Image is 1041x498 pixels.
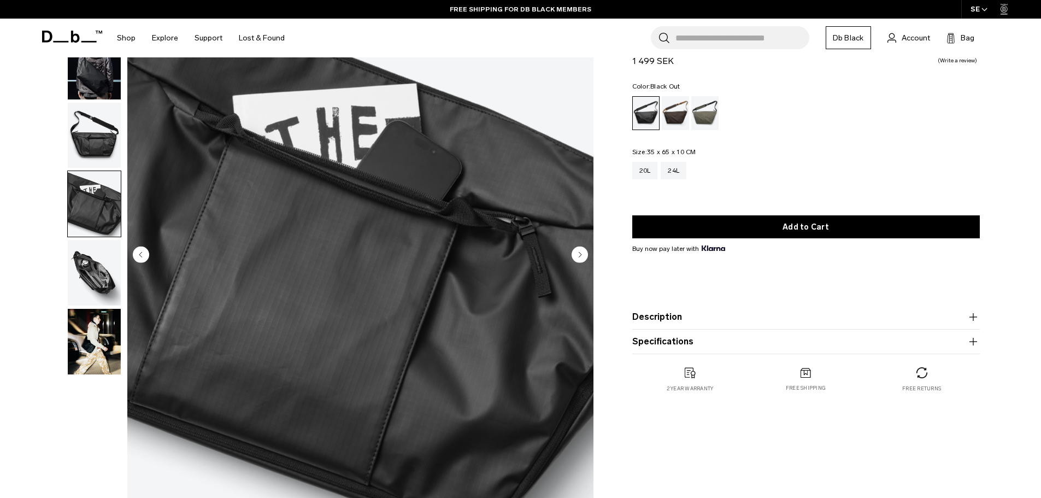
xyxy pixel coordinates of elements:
[902,385,941,392] p: Free returns
[632,335,980,348] button: Specifications
[786,384,826,392] p: Free shipping
[632,56,674,66] span: 1 499 SEK
[632,162,658,179] a: 20L
[632,215,980,238] button: Add to Cart
[647,148,696,156] span: 35 x 65 x 10 CM
[195,19,222,57] a: Support
[961,32,974,44] span: Bag
[67,102,121,169] button: Ramverk Pro Sling Bag 24L Black Out
[826,26,871,49] a: Db Black
[887,31,930,44] a: Account
[946,31,974,44] button: Bag
[632,96,660,130] a: Black Out
[67,33,121,100] button: Ramverk Pro Sling Bag 24L Black Out
[632,83,680,90] legend: Color:
[109,19,293,57] nav: Main Navigation
[661,162,686,179] a: 24L
[68,103,121,168] img: Ramverk Pro Sling Bag 24L Black Out
[702,245,725,251] img: {"height" => 20, "alt" => "Klarna"}
[667,385,714,392] p: 2 year warranty
[68,34,121,99] img: Ramverk Pro Sling Bag 24L Black Out
[239,19,285,57] a: Lost & Found
[650,83,680,90] span: Black Out
[572,246,588,265] button: Next slide
[117,19,136,57] a: Shop
[902,32,930,44] span: Account
[67,239,121,306] button: Ramverk Pro Sling Bag 24L Black Out
[450,4,591,14] a: FREE SHIPPING FOR DB BLACK MEMBERS
[67,308,121,375] button: Ramverk Pro Sling Bag 24L Black Out
[632,149,696,155] legend: Size:
[68,171,121,237] img: Ramverk Pro Sling Bag 24L Black Out
[632,310,980,324] button: Description
[152,19,178,57] a: Explore
[68,240,121,306] img: Ramverk Pro Sling Bag 24L Black Out
[68,309,121,374] img: Ramverk Pro Sling Bag 24L Black Out
[662,96,689,130] a: Espresso
[632,244,725,254] span: Buy now pay later with
[67,171,121,237] button: Ramverk Pro Sling Bag 24L Black Out
[691,96,719,130] a: Forest Green
[938,58,977,63] a: Write a review
[133,246,149,265] button: Previous slide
